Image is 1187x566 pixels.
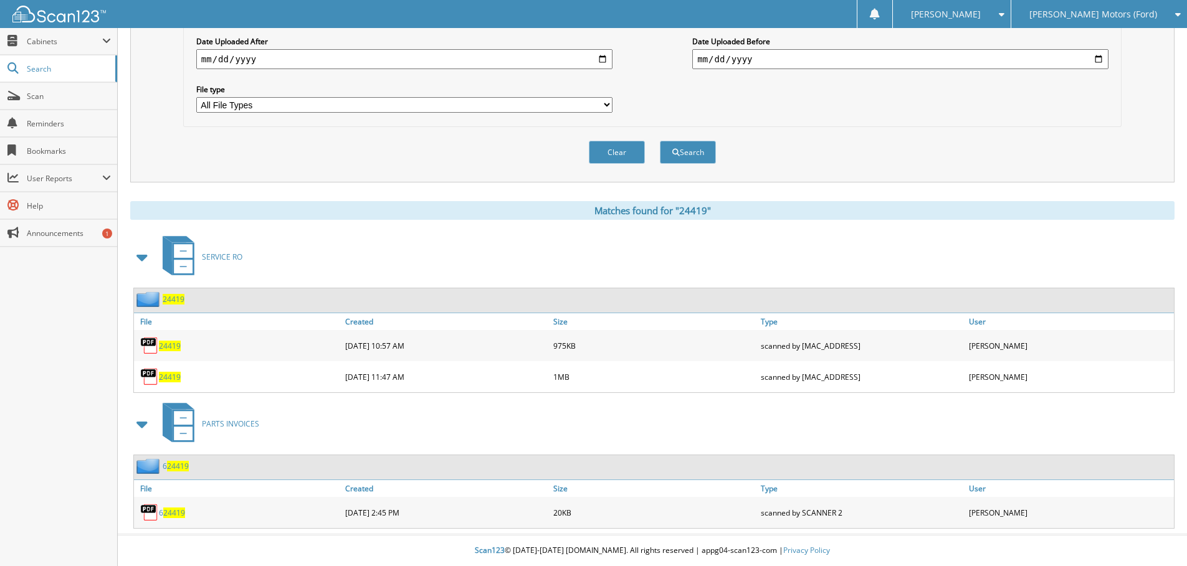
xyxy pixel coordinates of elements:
a: SERVICE RO [155,232,242,281]
img: folder2.png [136,291,163,307]
a: PARTS INVOICES [155,399,259,448]
a: Size [550,480,758,497]
div: 1MB [550,364,758,389]
span: User Reports [27,173,102,184]
label: Date Uploaded After [196,36,613,47]
a: 624419 [159,507,185,518]
img: PDF.png [140,336,159,355]
a: Size [550,313,758,330]
a: Type [758,313,966,330]
div: [PERSON_NAME] [966,364,1174,389]
a: 24419 [163,294,184,304]
img: PDF.png [140,367,159,386]
img: scan123-logo-white.svg [12,6,106,22]
div: [DATE] 2:45 PM [342,500,550,525]
span: 24419 [167,461,189,471]
div: [DATE] 11:47 AM [342,364,550,389]
a: 24419 [159,341,181,351]
button: Clear [589,141,645,164]
span: Bookmarks [27,146,111,156]
span: SERVICE RO [202,252,242,262]
div: Matches found for "24419" [130,201,1175,220]
span: Scan [27,91,111,101]
input: end [692,49,1108,69]
span: Cabinets [27,36,102,47]
span: [PERSON_NAME] [911,11,981,18]
span: Help [27,200,111,211]
img: PDF.png [140,503,159,522]
span: PARTS INVOICES [202,418,259,429]
a: User [966,480,1174,497]
span: [PERSON_NAME] Motors (Ford) [1029,11,1157,18]
a: Created [342,313,550,330]
span: 24419 [163,507,185,518]
div: [PERSON_NAME] [966,500,1174,525]
button: Search [660,141,716,164]
label: File type [196,84,613,95]
a: Privacy Policy [783,545,830,555]
div: scanned by [MAC_ADDRESS] [758,364,966,389]
div: [DATE] 10:57 AM [342,333,550,358]
a: Created [342,480,550,497]
div: scanned by [MAC_ADDRESS] [758,333,966,358]
div: 975KB [550,333,758,358]
a: User [966,313,1174,330]
div: 1 [102,229,112,238]
a: File [134,313,342,330]
a: File [134,480,342,497]
span: Scan123 [475,545,505,555]
div: scanned by SCANNER 2 [758,500,966,525]
a: 24419 [159,372,181,382]
span: Reminders [27,118,111,129]
iframe: Chat Widget [1125,506,1187,566]
div: 20KB [550,500,758,525]
div: © [DATE]-[DATE] [DOMAIN_NAME]. All rights reserved | appg04-scan123-com | [118,535,1187,566]
span: Announcements [27,228,111,238]
a: Type [758,480,966,497]
img: folder2.png [136,458,163,474]
div: [PERSON_NAME] [966,333,1174,358]
span: Search [27,64,109,74]
a: 624419 [163,461,189,471]
label: Date Uploaded Before [692,36,1108,47]
input: start [196,49,613,69]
